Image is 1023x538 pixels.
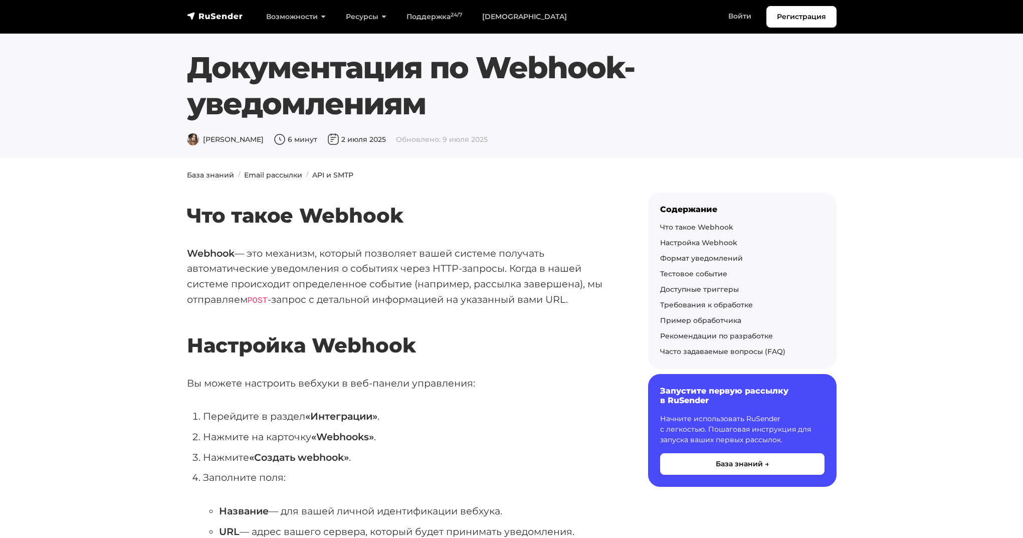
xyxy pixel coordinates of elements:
code: POST [248,296,268,305]
a: База знаний [187,170,234,180]
button: База знаний → [660,453,825,475]
span: Обновлено: 9 июля 2025 [396,135,488,144]
a: Email рассылки [244,170,302,180]
img: Дата публикации [327,133,339,145]
h2: Что такое Webhook [187,174,616,228]
a: Тестовое событие [660,269,727,278]
strong: «Webhooks» [311,431,374,443]
h6: Запустите первую рассылку в RuSender [660,386,825,405]
strong: «Интеграции» [305,410,377,422]
a: Поддержка24/7 [396,7,472,27]
nav: breadcrumb [181,170,843,181]
sup: 24/7 [451,12,462,18]
strong: Webhook [187,247,235,259]
a: Ресурсы [336,7,396,27]
a: Рекомендации по разработке [660,331,773,340]
div: Содержание [660,205,825,214]
strong: «Создать webhook» [249,451,349,463]
a: Регистрация [766,6,837,28]
img: RuSender [187,11,243,21]
a: Войти [718,6,761,27]
a: Требования к обработке [660,300,753,309]
p: Начните использовать RuSender с легкостью. Пошаговая инструкция для запуска ваших первых рассылок. [660,414,825,445]
span: [PERSON_NAME] [187,135,264,144]
a: [DEMOGRAPHIC_DATA] [472,7,577,27]
li: Нажмите на карточку . [203,429,616,445]
a: API и SMTP [312,170,353,180]
a: Доступные триггеры [660,285,739,294]
li: — для вашей личной идентификации вебхука. [219,503,616,519]
li: Нажмите . [203,450,616,465]
a: Возможности [256,7,336,27]
strong: Название [219,505,269,517]
h2: Настройка Webhook [187,304,616,357]
a: Что такое Webhook [660,223,733,232]
a: Запустите первую рассылку в RuSender Начните использовать RuSender с легкостью. Пошаговая инструк... [648,374,837,486]
span: 2 июля 2025 [327,135,386,144]
a: Настройка Webhook [660,238,737,247]
span: 6 минут [274,135,317,144]
a: Пример обработчика [660,316,741,325]
p: Вы можете настроить вебхуки в веб-панели управления: [187,376,616,391]
img: Время чтения [274,133,286,145]
p: — это механизм, который позволяет вашей системе получать автоматические уведомления о событиях че... [187,246,616,308]
h1: Документация по Webhook-уведомлениям [187,50,837,122]
a: Часто задаваемые вопросы (FAQ) [660,347,785,356]
strong: URL [219,525,240,537]
a: Формат уведомлений [660,254,743,263]
li: Перейдите в раздел . [203,409,616,424]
